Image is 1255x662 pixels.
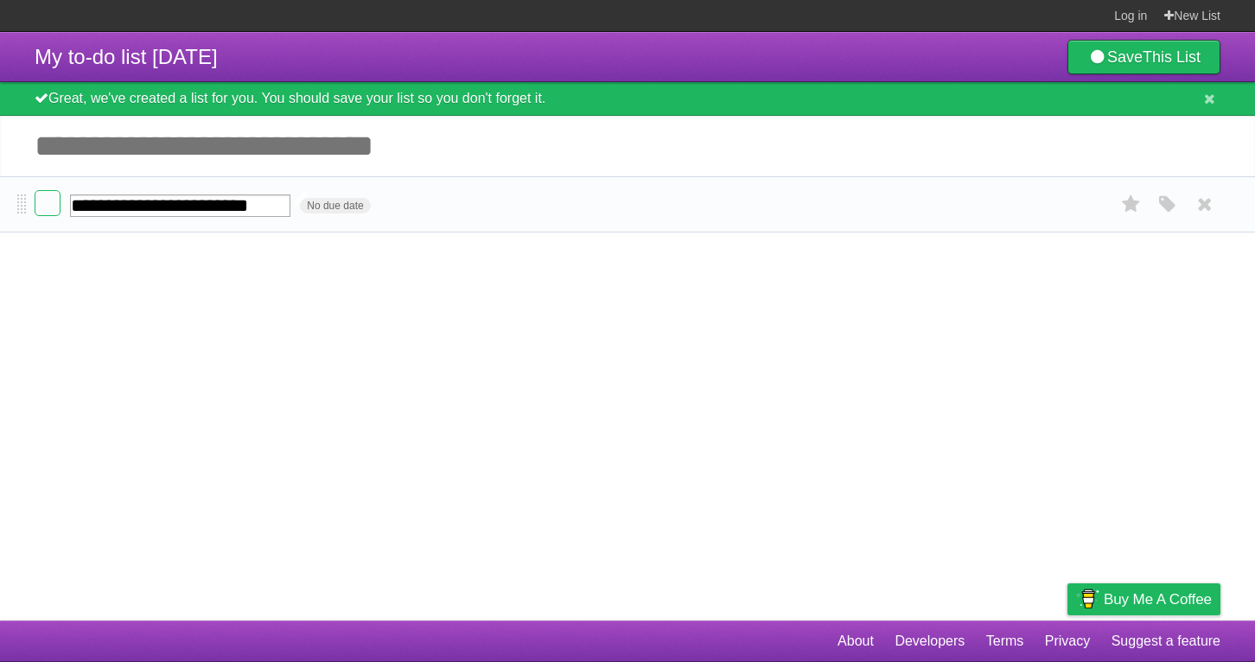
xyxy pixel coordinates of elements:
[1112,625,1220,658] a: Suggest a feature
[1067,583,1220,615] a: Buy me a coffee
[1045,625,1090,658] a: Privacy
[895,625,965,658] a: Developers
[300,198,370,213] span: No due date
[35,45,218,68] span: My to-do list [DATE]
[35,190,61,216] label: Done
[1115,190,1148,219] label: Star task
[986,625,1024,658] a: Terms
[1067,40,1220,74] a: SaveThis List
[1143,48,1201,66] b: This List
[838,625,874,658] a: About
[1076,584,1099,614] img: Buy me a coffee
[1104,584,1212,614] span: Buy me a coffee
